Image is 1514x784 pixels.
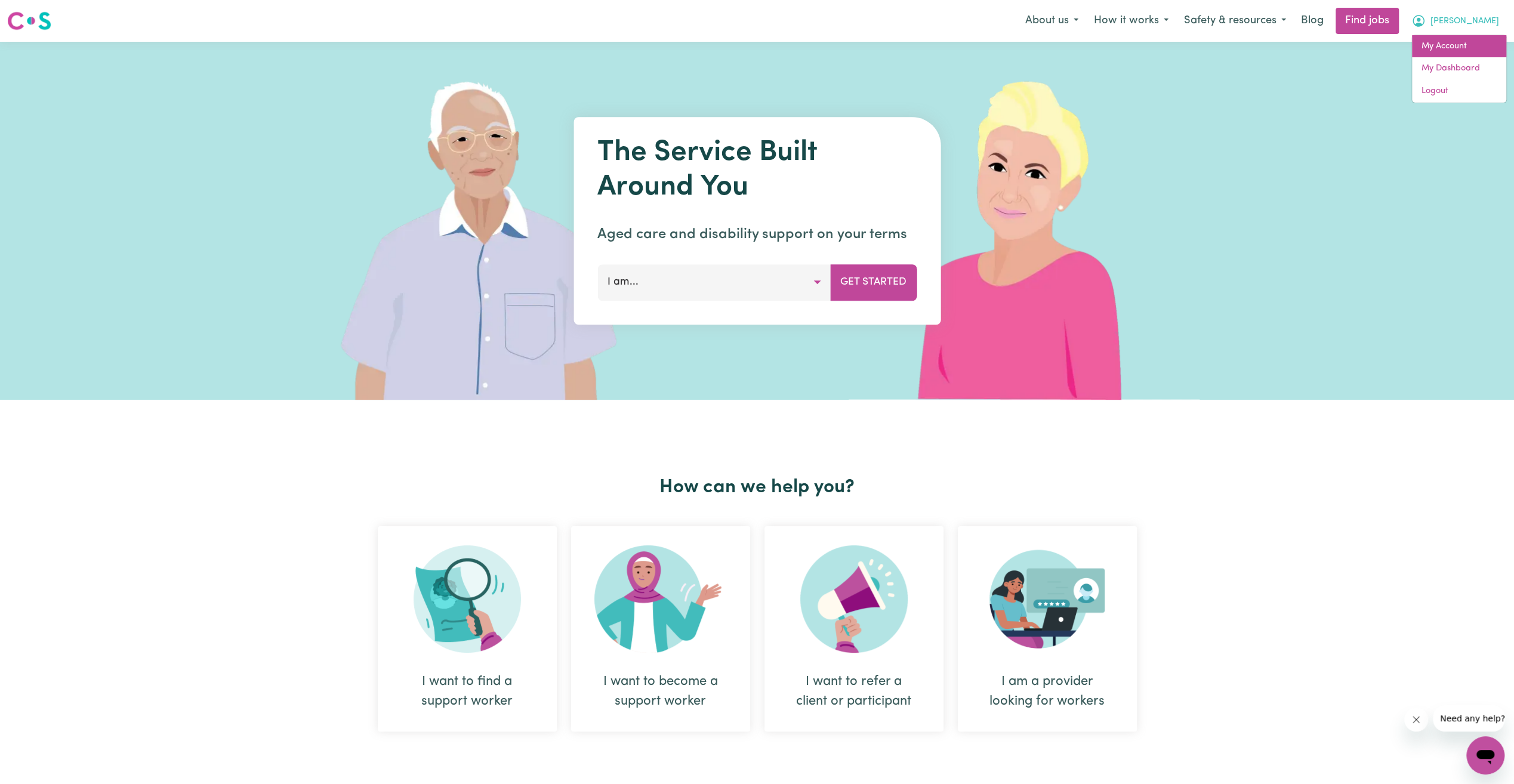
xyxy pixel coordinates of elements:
button: I am... [597,264,831,300]
button: My Account [1404,8,1507,33]
div: I want to refer a client or participant [793,672,915,711]
button: About us [1017,8,1086,33]
img: Become Worker [594,545,727,653]
button: Safety & resources [1176,8,1294,33]
h2: How can we help you? [371,476,1144,499]
a: Find jobs [1336,8,1399,34]
div: I want to become a support worker [600,672,721,711]
a: Blog [1294,8,1331,34]
span: [PERSON_NAME] [1430,15,1499,28]
div: I want to find a support worker [378,526,557,731]
img: Provider [989,545,1105,653]
img: Refer [800,545,908,653]
iframe: Button to launch messaging window [1466,736,1504,774]
a: Careseekers logo [7,7,51,35]
div: I want to become a support worker [571,526,750,731]
img: Search [414,545,521,653]
div: My Account [1411,35,1507,103]
iframe: Message from company [1433,705,1504,731]
div: I want to find a support worker [406,672,528,711]
h1: The Service Built Around You [597,136,917,205]
div: I am a provider looking for workers [958,526,1137,731]
button: How it works [1086,8,1176,33]
a: My Account [1412,35,1506,58]
button: Get Started [830,264,917,300]
div: I am a provider looking for workers [986,672,1108,711]
img: Careseekers logo [7,10,51,32]
div: I want to refer a client or participant [764,526,943,731]
iframe: Close message [1404,708,1428,731]
p: Aged care and disability support on your terms [597,224,917,245]
span: Need any help? [7,8,72,18]
a: My Dashboard [1412,57,1506,80]
a: Logout [1412,80,1506,103]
